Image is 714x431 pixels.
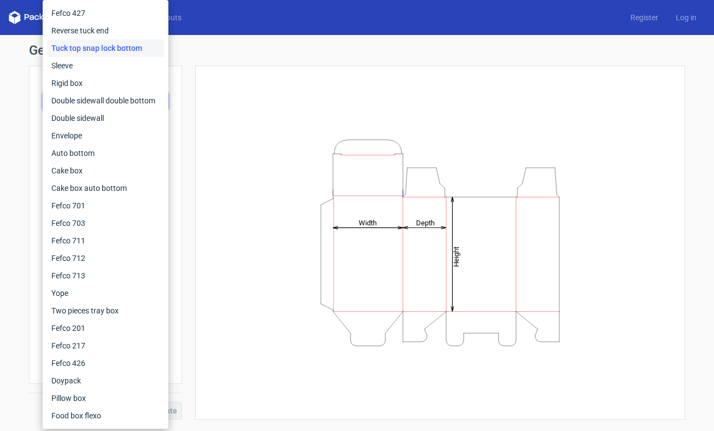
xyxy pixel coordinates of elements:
[47,74,164,92] div: Rigid box
[47,319,164,337] div: Fefco 201
[47,179,164,197] div: Cake box auto bottom
[29,44,685,57] h1: Generate new dieline
[47,407,164,424] div: Food box flexo
[47,267,164,284] div: Fefco 713
[47,232,164,249] div: Fefco 711
[47,144,164,162] div: Auto bottom
[47,197,164,214] div: Fefco 701
[452,246,460,266] tspan: Height
[622,12,667,23] a: Register
[47,284,164,302] div: Yope
[47,372,164,389] div: Doypack
[47,127,164,144] div: Envelope
[47,39,164,57] div: Tuck top snap lock bottom
[47,302,164,319] div: Two pieces tray box
[47,162,164,179] div: Cake box
[47,92,164,109] div: Double sidewall double bottom
[416,218,435,226] tspan: Depth
[47,22,164,39] div: Reverse tuck end
[359,218,377,226] tspan: Width
[47,389,164,407] div: Pillow box
[667,12,705,23] a: Log in
[47,214,164,232] div: Fefco 703
[47,337,164,354] div: Fefco 217
[47,4,164,22] div: Fefco 427
[47,354,164,372] div: Fefco 426
[47,109,164,127] div: Double sidewall
[47,249,164,267] div: Fefco 712
[47,57,164,74] div: Sleeve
